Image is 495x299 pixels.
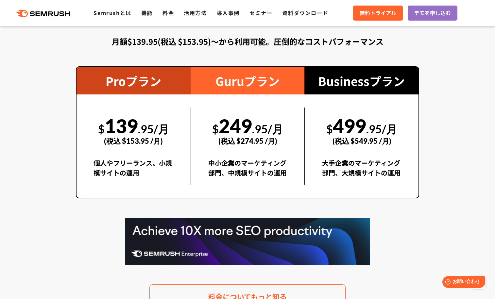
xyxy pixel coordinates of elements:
[414,9,451,17] span: デモを申し込む
[184,9,207,17] a: 活用方法
[437,274,488,292] iframe: Help widget launcher
[322,108,401,153] div: 499
[322,158,401,185] div: 大手企業のマーケティング部門、大規模サイトの運用
[360,9,396,17] span: 無料トライアル
[366,122,397,136] span: .95/月
[408,6,457,21] a: デモを申し込む
[217,9,240,17] a: 導入事例
[94,9,131,17] a: Semrushとは
[326,122,333,136] span: $
[138,122,169,136] span: .95/月
[98,122,105,136] span: $
[76,36,419,47] div: 月額$139.95(税込 $153.95)〜から利用可能。圧倒的なコストパフォーマンス
[353,6,403,21] a: 無料トライアル
[162,9,174,17] a: 料金
[249,9,272,17] a: セミナー
[191,67,305,94] div: Guruプラン
[94,158,174,185] div: 個人やフリーランス、小規模サイトの運用
[208,108,288,153] div: 249
[252,122,283,136] span: .95/月
[322,129,401,153] div: (税込 $549.95 /月)
[304,67,418,94] div: Businessプラン
[77,67,191,94] div: Proプラン
[208,158,288,185] div: 中小企業のマーケティング部門、中規模サイトの運用
[94,129,174,153] div: (税込 $153.95 /月)
[141,9,153,17] a: 機能
[282,9,328,17] a: 資料ダウンロード
[94,108,174,153] div: 139
[212,122,219,136] span: $
[208,129,288,153] div: (税込 $274.95 /月)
